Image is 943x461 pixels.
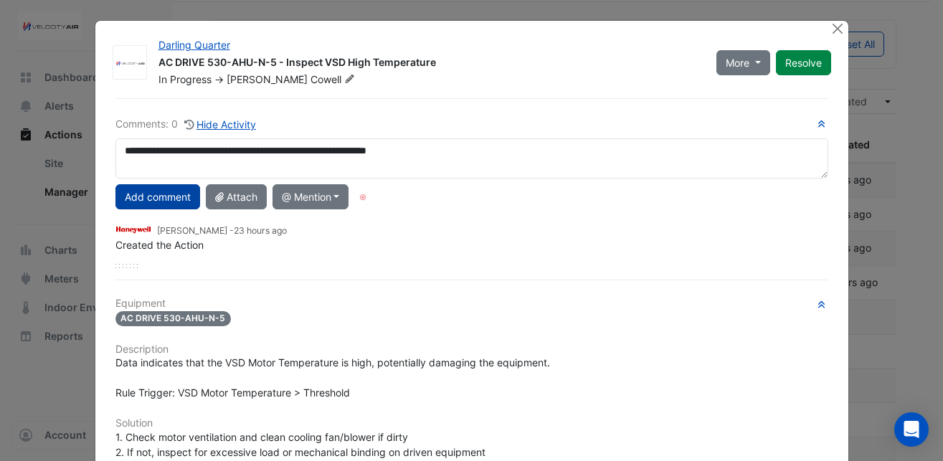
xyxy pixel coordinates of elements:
[115,356,550,399] span: Data indicates that the VSD Motor Temperature is high, potentially damaging the equipment. Rule T...
[158,39,230,51] a: Darling Quarter
[115,417,828,429] h6: Solution
[311,72,358,87] span: Cowell
[356,191,369,204] div: Tooltip anchor
[157,224,287,237] small: [PERSON_NAME] -
[115,222,151,237] img: Honeywell
[830,21,845,36] button: Close
[115,116,257,133] div: Comments: 0
[158,55,699,72] div: AC DRIVE 530-AHU-N-5 - Inspect VSD High Temperature
[776,50,831,75] button: Resolve
[273,184,349,209] button: @ Mention
[115,311,232,326] span: AC DRIVE 530-AHU-N-5
[726,55,749,70] span: More
[184,116,257,133] button: Hide Activity
[894,412,929,447] div: Open Intercom Messenger
[115,184,200,209] button: Add comment
[115,239,204,251] span: Created the Action
[158,73,212,85] span: In Progress
[113,56,146,70] img: Velocity Air
[234,225,287,236] span: 2025-09-09 11:46:08
[716,50,770,75] button: More
[227,73,308,85] span: [PERSON_NAME]
[206,184,267,209] button: Attach
[214,73,224,85] span: ->
[115,343,828,356] h6: Description
[115,298,828,310] h6: Equipment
